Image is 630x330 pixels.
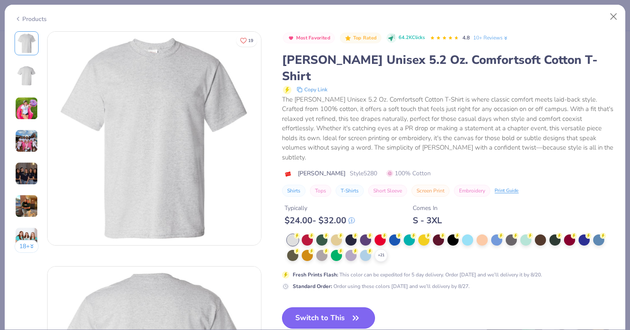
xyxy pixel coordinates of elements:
button: Shirts [282,185,306,197]
button: Like [236,34,257,47]
div: Typically [285,204,355,213]
button: Screen Print [411,185,450,197]
img: brand logo [282,171,294,177]
button: Close [606,9,622,25]
strong: Standard Order : [293,283,332,290]
button: Tops [310,185,331,197]
img: User generated content [15,195,38,218]
button: copy to clipboard [294,84,330,95]
span: Top Rated [353,36,377,40]
img: User generated content [15,129,38,153]
span: Style 5280 [350,169,377,178]
span: [PERSON_NAME] [298,169,345,178]
button: Embroidery [454,185,490,197]
button: Short Sleeve [368,185,407,197]
div: Products [15,15,47,24]
div: Order using these colors [DATE] and we’ll delivery by 8/27. [293,282,470,290]
img: User generated content [15,162,38,185]
span: 4.8 [462,34,470,41]
div: Comes In [413,204,442,213]
button: Badge Button [340,33,381,44]
button: Badge Button [283,33,335,44]
img: Back [16,66,37,86]
img: User generated content [15,227,38,250]
img: Top Rated sort [345,35,351,42]
img: Front [48,32,261,245]
button: Switch to This [282,307,375,329]
div: The [PERSON_NAME] Unisex 5.2 Oz. Comfortsoft Cotton T-Shirt is where classic comfort meets laid-b... [282,95,615,162]
span: 19 [248,39,253,43]
span: 100% Cotton [387,169,431,178]
img: Front [16,33,37,54]
strong: Fresh Prints Flash : [293,271,338,278]
div: Print Guide [495,187,519,195]
div: 4.8 Stars [430,31,459,45]
img: User generated content [15,97,38,120]
span: 64.2K Clicks [399,34,425,42]
a: 10+ Reviews [473,34,509,42]
img: Most Favorited sort [288,35,294,42]
button: 18+ [15,240,39,253]
span: + 21 [378,252,384,258]
div: [PERSON_NAME] Unisex 5.2 Oz. Comfortsoft Cotton T-Shirt [282,52,615,84]
button: T-Shirts [336,185,364,197]
div: This color can be expedited for 5 day delivery. Order [DATE] and we’ll delivery it by 8/20. [293,271,542,279]
div: S - 3XL [413,215,442,226]
div: $ 24.00 - $ 32.00 [285,215,355,226]
span: Most Favorited [296,36,330,40]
